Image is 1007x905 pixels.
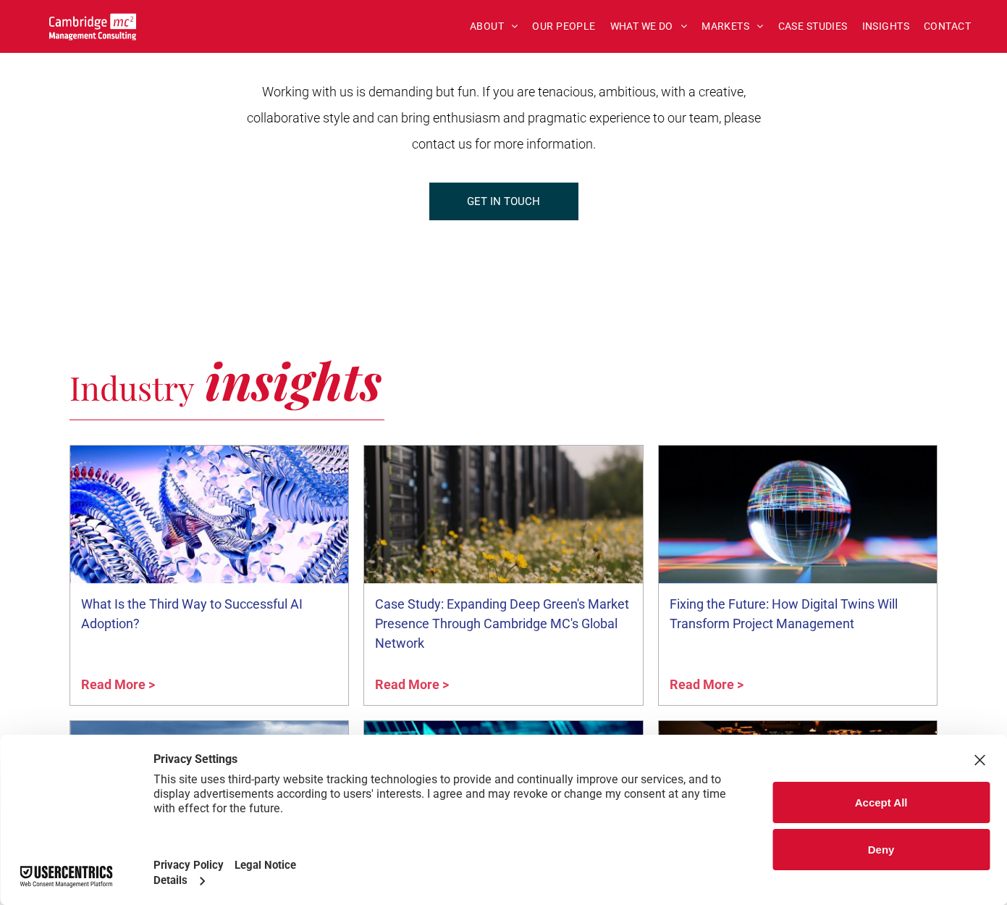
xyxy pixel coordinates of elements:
span: insights [205,346,382,414]
a: A modern office building on a wireframe floor with lava raining from the sky in the background [364,721,643,859]
a: GET IN TOUCH [429,183,578,220]
a: Crystal ball on a neon floor [659,446,938,583]
a: A vivid photo of the skyline of Stanley on the Falkland Islands [70,721,349,859]
a: WHAT WE DO [603,15,695,38]
a: Read More > [375,675,632,694]
a: Read More > [81,675,338,694]
a: OUR PEOPLE [525,15,602,38]
span: Industry [69,365,195,409]
a: Read More > [670,675,927,694]
a: MARKETS [694,15,770,38]
a: Case Study: Expanding Deep Green's Market Presence Through Cambridge MC's Global Network [375,594,632,653]
span: Working with us is demanding but fun. If you are tenacious, ambitious, with a creative, collabora... [247,84,761,151]
a: A Data centre in a field [364,446,643,583]
a: ABOUT [463,15,526,38]
a: Abstract kaleidoscope of AI generated shapes [70,446,349,583]
span: GET IN TOUCH [467,183,540,220]
a: Fixing the Future: How Digital Twins Will Transform Project Management [670,594,927,633]
a: What Is the Third Way to Successful AI Adoption? [81,594,338,633]
a: INSIGHTS [855,15,917,38]
a: CASE STUDIES [771,15,855,38]
img: Go to Homepage [49,13,136,40]
a: Your Business Transformed | Cambridge Management Consulting [49,15,136,30]
a: CONTACT [917,15,978,38]
a: AI co-pilot [659,721,938,859]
